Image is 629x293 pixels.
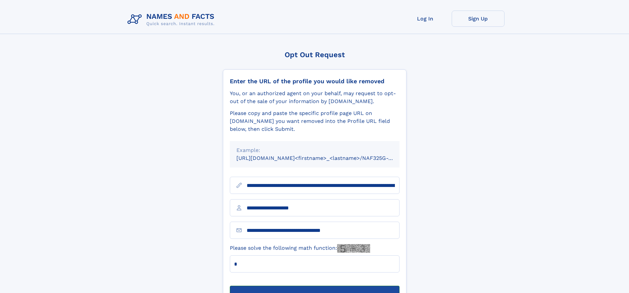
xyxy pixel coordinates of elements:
[230,90,400,105] div: You, or an authorized agent on your behalf, may request to opt-out of the sale of your informatio...
[236,146,393,154] div: Example:
[236,155,412,161] small: [URL][DOMAIN_NAME]<firstname>_<lastname>/NAF325G-xxxxxxxx
[223,51,406,59] div: Opt Out Request
[399,11,452,27] a: Log In
[452,11,505,27] a: Sign Up
[230,109,400,133] div: Please copy and paste the specific profile page URL on [DOMAIN_NAME] you want removed into the Pr...
[230,78,400,85] div: Enter the URL of the profile you would like removed
[125,11,220,28] img: Logo Names and Facts
[230,244,370,253] label: Please solve the following math function:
